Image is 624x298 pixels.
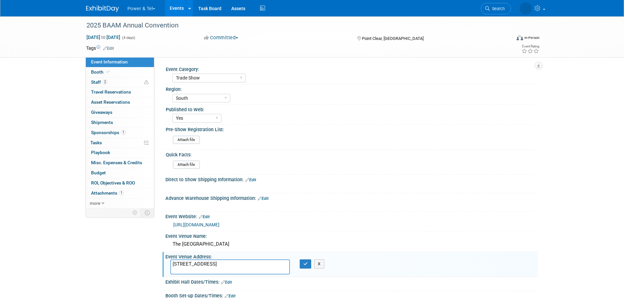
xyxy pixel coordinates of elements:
[86,57,154,67] a: Event Information
[91,180,135,185] span: ROI, Objectives & ROO
[166,150,535,158] div: Quick Facts:
[86,199,154,208] a: more
[199,215,210,219] a: Edit
[258,196,269,201] a: Edit
[86,138,154,148] a: Tasks
[91,69,111,75] span: Booth
[86,45,114,51] td: Tags
[91,150,110,155] span: Playbook
[100,35,106,40] span: to
[165,231,538,239] div: Event Venue Name:
[517,35,523,40] img: Format-Inperson.png
[86,178,154,188] a: ROI, Objectives & ROO
[86,97,154,107] a: Asset Reservations
[119,190,124,195] span: 1
[86,168,154,178] a: Budget
[165,193,538,202] div: Advance Warehouse Shipping Information:
[86,158,154,168] a: Misc. Expenses & Credits
[362,36,424,41] span: Point Clear, [GEOGRAPHIC_DATA]
[165,212,538,220] div: Event Website:
[165,252,538,260] div: Event Venue Address:
[91,170,106,175] span: Budget
[165,277,538,286] div: Exhibit Hall Dates/Times:
[86,128,154,138] a: Sponsorships1
[106,70,110,74] i: Booth reservation complete
[91,99,130,105] span: Asset Reservations
[245,178,256,182] a: Edit
[170,239,533,249] div: The [GEOGRAPHIC_DATA]
[90,201,100,206] span: more
[90,140,102,145] span: Tasks
[86,87,154,97] a: Travel Reservations
[86,34,121,40] span: [DATE] [DATE]
[314,259,324,269] button: X
[165,175,538,183] div: Direct to Show Shipping Information:
[144,79,149,85] span: Potential Scheduling Conflict -- at least one attendee is tagged in another overlapping event.
[86,188,154,198] a: Attachments1
[521,45,539,48] div: Event Rating
[84,20,501,31] div: 2025 BAAM Annual Convention
[481,3,511,14] a: Search
[86,78,154,87] a: Staff2
[490,6,505,11] span: Search
[472,34,540,44] div: Event Format
[91,59,128,64] span: Event Information
[166,84,535,93] div: Region:
[86,148,154,158] a: Playbook
[122,36,135,40] span: (4 days)
[91,79,107,85] span: Staff
[86,108,154,117] a: Giveaways
[121,130,126,135] span: 1
[86,67,154,77] a: Booth
[166,125,535,133] div: Pre-Show Registration List:
[520,2,532,15] img: Melissa Seibring
[166,64,535,73] div: Event Category:
[524,35,539,40] div: In-Person
[166,105,535,113] div: Published to Web:
[221,280,232,285] a: Edit
[103,46,114,51] a: Edit
[202,34,241,41] button: Committed
[91,190,124,196] span: Attachments
[91,130,126,135] span: Sponsorships
[91,89,131,95] span: Travel Reservations
[86,6,119,12] img: ExhibitDay
[91,110,112,115] span: Giveaways
[91,120,113,125] span: Shipments
[129,208,141,217] td: Personalize Event Tab Strip
[91,160,142,165] span: Misc. Expenses & Credits
[173,222,219,227] a: [URL][DOMAIN_NAME]
[86,118,154,128] a: Shipments
[103,79,107,84] span: 2
[141,208,154,217] td: Toggle Event Tabs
